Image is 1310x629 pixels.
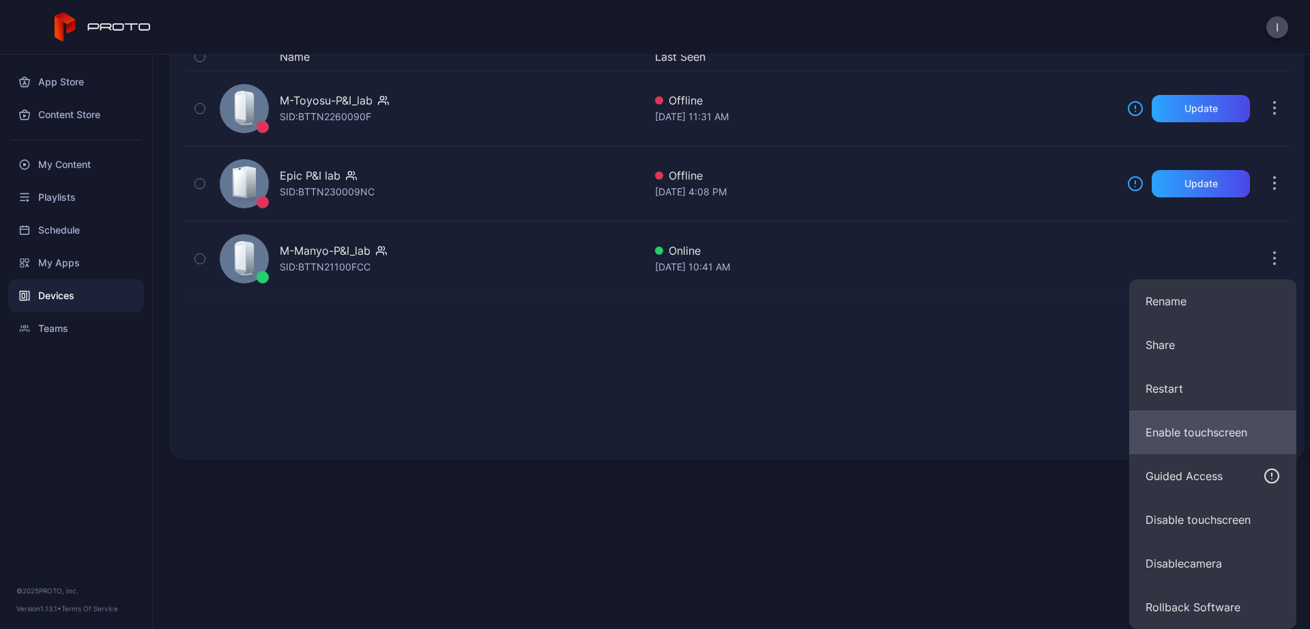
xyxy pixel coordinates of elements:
div: Guided Access [1146,468,1223,484]
a: Schedule [8,214,144,247]
div: Update [1184,178,1218,189]
a: App Store [8,66,144,98]
div: SID: BTTN2260090F [280,109,371,125]
div: [DATE] 11:31 AM [655,109,1116,125]
div: Update [1184,103,1218,114]
div: © 2025 PROTO, Inc. [16,585,136,596]
div: SID: BTTN21100FCC [280,259,370,275]
div: Offline [655,92,1116,109]
button: I [1266,16,1288,38]
span: Version 1.13.1 • [16,604,61,613]
div: [DATE] 4:08 PM [655,184,1116,200]
button: Name [280,48,310,65]
div: Options [1261,48,1288,65]
button: Guided Access [1129,454,1296,498]
div: Offline [655,167,1116,184]
div: SID: BTTN230009NC [280,184,375,200]
a: Playlists [8,181,144,214]
a: Terms Of Service [61,604,118,613]
div: [DATE] 10:41 AM [655,259,1116,275]
button: Disable touchscreen [1129,498,1296,542]
button: Update [1152,170,1250,197]
div: M-Toyosu-P&I_lab [280,92,373,109]
button: Enable touchscreen [1129,410,1296,454]
button: Disablecamera [1129,542,1296,585]
a: My Content [8,148,144,181]
button: Restart [1129,367,1296,410]
button: Rollback Software [1129,585,1296,629]
a: Content Store [8,98,144,131]
button: Update [1152,95,1250,122]
div: Epic P&I lab [280,167,340,184]
button: Share [1129,323,1296,367]
a: My Apps [8,247,144,279]
a: Devices [8,279,144,312]
a: Teams [8,312,144,345]
button: Last Seen [655,48,1111,65]
button: Rename [1129,279,1296,323]
div: Online [655,242,1116,259]
div: M-Manyo-P&I_lab [280,242,370,259]
div: Update Device [1122,48,1244,65]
